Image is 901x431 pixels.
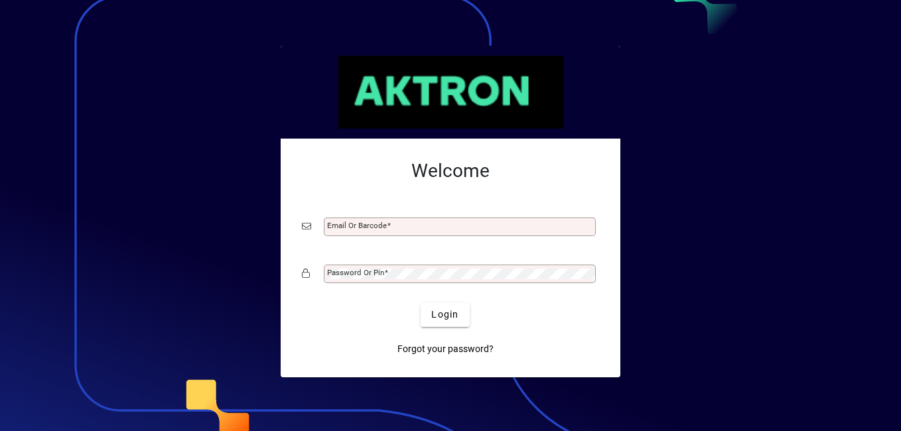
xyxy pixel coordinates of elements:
a: Forgot your password? [392,338,499,361]
button: Login [421,303,469,327]
mat-label: Password or Pin [327,268,384,277]
h2: Welcome [302,160,599,182]
span: Login [431,308,458,322]
mat-label: Email or Barcode [327,221,387,230]
span: Forgot your password? [397,342,494,356]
